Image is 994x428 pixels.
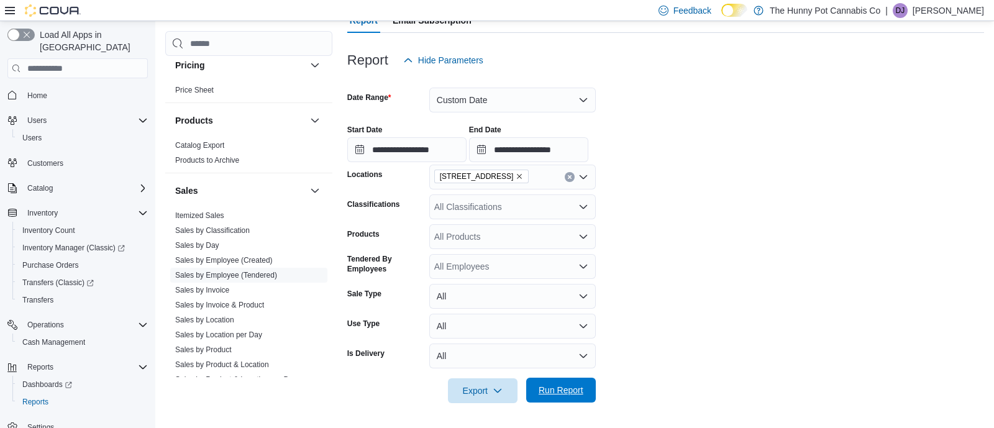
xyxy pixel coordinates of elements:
[22,260,79,270] span: Purchase Orders
[22,206,63,221] button: Inventory
[27,116,47,125] span: Users
[22,87,148,102] span: Home
[12,274,153,291] a: Transfers (Classic)
[27,91,47,101] span: Home
[17,130,47,145] a: Users
[516,173,523,180] button: Remove 2103 Yonge St from selection in this group
[17,293,148,307] span: Transfers
[12,334,153,351] button: Cash Management
[347,289,381,299] label: Sale Type
[308,183,322,198] button: Sales
[469,125,501,135] label: End Date
[175,270,277,280] span: Sales by Employee (Tendered)
[22,155,148,171] span: Customers
[22,133,42,143] span: Users
[175,59,204,71] h3: Pricing
[17,223,80,238] a: Inventory Count
[12,239,153,257] a: Inventory Manager (Classic)
[27,362,53,372] span: Reports
[22,360,58,375] button: Reports
[12,222,153,239] button: Inventory Count
[175,114,213,127] h3: Products
[673,4,711,17] span: Feedback
[440,170,514,183] span: [STREET_ADDRESS]
[893,3,908,18] div: Dave Johnston
[2,86,153,104] button: Home
[22,295,53,305] span: Transfers
[22,278,94,288] span: Transfers (Classic)
[2,316,153,334] button: Operations
[175,301,264,309] a: Sales by Invoice & Product
[429,344,596,368] button: All
[429,88,596,112] button: Custom Date
[175,300,264,310] span: Sales by Invoice & Product
[175,184,305,197] button: Sales
[526,378,596,403] button: Run Report
[398,48,488,73] button: Hide Parameters
[22,113,52,128] button: Users
[17,223,148,238] span: Inventory Count
[17,240,148,255] span: Inventory Manager (Classic)
[347,137,467,162] input: Press the down key to open a popover containing a calendar.
[22,156,68,171] a: Customers
[175,141,224,150] a: Catalog Export
[22,243,125,253] span: Inventory Manager (Classic)
[578,202,588,212] button: Open list of options
[22,225,75,235] span: Inventory Count
[17,275,148,290] span: Transfers (Classic)
[578,172,588,182] button: Open list of options
[175,345,232,355] span: Sales by Product
[22,380,72,389] span: Dashboards
[885,3,888,18] p: |
[448,378,518,403] button: Export
[2,180,153,197] button: Catalog
[578,262,588,271] button: Open list of options
[347,53,388,68] h3: Report
[175,316,234,324] a: Sales by Location
[17,377,77,392] a: Dashboards
[175,345,232,354] a: Sales by Product
[175,285,229,295] span: Sales by Invoice
[17,394,148,409] span: Reports
[165,208,332,407] div: Sales
[17,130,148,145] span: Users
[17,335,90,350] a: Cash Management
[17,335,148,350] span: Cash Management
[2,112,153,129] button: Users
[175,59,305,71] button: Pricing
[27,158,63,168] span: Customers
[175,271,277,280] a: Sales by Employee (Tendered)
[347,170,383,180] label: Locations
[175,156,239,165] a: Products to Archive
[2,358,153,376] button: Reports
[347,229,380,239] label: Products
[22,181,58,196] button: Catalog
[308,113,322,128] button: Products
[434,170,529,183] span: 2103 Yonge St
[347,254,424,274] label: Tendered By Employees
[175,240,219,250] span: Sales by Day
[12,393,153,411] button: Reports
[2,204,153,222] button: Inventory
[418,54,483,66] span: Hide Parameters
[175,256,273,265] a: Sales by Employee (Created)
[22,317,69,332] button: Operations
[175,241,219,250] a: Sales by Day
[347,93,391,102] label: Date Range
[22,317,148,332] span: Operations
[17,240,130,255] a: Inventory Manager (Classic)
[175,286,229,294] a: Sales by Invoice
[175,360,269,370] span: Sales by Product & Location
[17,377,148,392] span: Dashboards
[12,291,153,309] button: Transfers
[175,375,297,384] a: Sales by Product & Location per Day
[165,138,332,173] div: Products
[165,83,332,102] div: Pricing
[308,58,322,73] button: Pricing
[175,211,224,221] span: Itemized Sales
[175,330,262,339] a: Sales by Location per Day
[17,394,53,409] a: Reports
[175,315,234,325] span: Sales by Location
